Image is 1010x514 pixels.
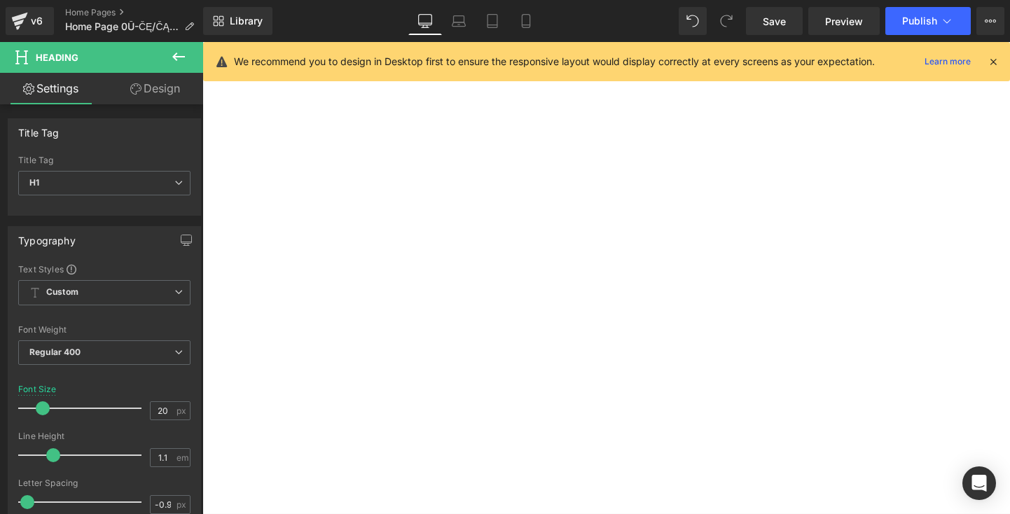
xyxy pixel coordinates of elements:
a: Design [104,73,206,104]
a: Tablet [476,7,509,35]
a: Learn more [919,53,976,70]
b: H1 [29,177,39,188]
button: Publish [885,7,971,35]
span: Preview [825,14,863,29]
a: Preview [808,7,880,35]
b: Custom [46,286,78,298]
span: em [177,453,188,462]
span: Save [763,14,786,29]
span: px [177,406,188,415]
div: Font Size [18,384,57,394]
b: Regular 400 [29,347,81,357]
div: v6 [28,12,46,30]
a: New Library [203,7,272,35]
button: Redo [712,7,740,35]
a: Desktop [408,7,442,35]
div: Font Weight [18,325,191,335]
div: Typography [18,227,76,246]
a: v6 [6,7,54,35]
span: Library [230,15,263,27]
a: Home Pages [65,7,205,18]
div: Line Height [18,431,191,441]
a: Mobile [509,7,543,35]
a: Laptop [442,7,476,35]
button: Undo [679,7,707,35]
div: Title Tag [18,119,60,139]
button: More [976,7,1004,35]
div: Open Intercom Messenger [962,466,996,500]
div: Letter Spacing [18,478,191,488]
p: We recommend you to design in Desktop first to ensure the responsive layout would display correct... [234,54,875,69]
div: Text Styles [18,263,191,275]
span: px [177,500,188,509]
span: Home Page 0Ū-ČĘ/ČĄ;ĮŠ. [65,21,179,32]
div: Title Tag [18,155,191,165]
span: Heading [36,52,78,63]
span: Publish [902,15,937,27]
